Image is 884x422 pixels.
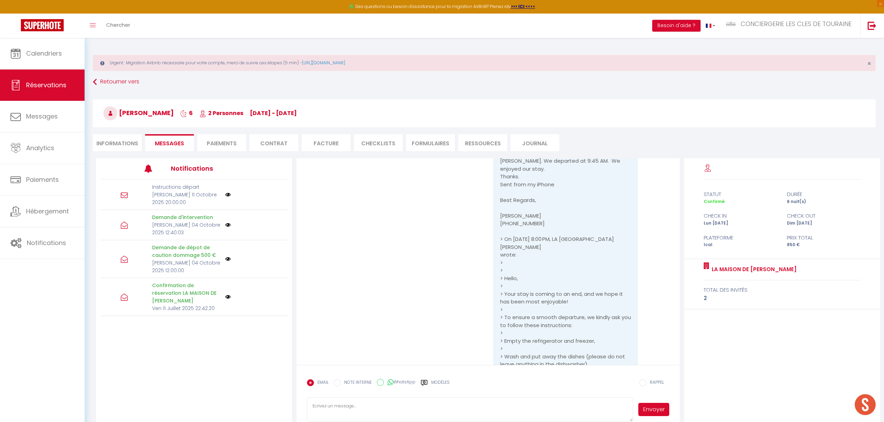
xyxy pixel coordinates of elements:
li: CHECKLISTS [354,134,403,151]
div: total des invités [704,286,861,294]
li: Journal [511,134,559,151]
span: × [867,59,871,68]
p: Ven 11 Juillet 2025 22:42:20 [152,305,221,312]
h3: Notifications [171,161,249,176]
div: Ical [699,242,782,248]
div: 6 nuit(s) [782,198,865,205]
span: Messages [26,112,58,121]
div: 2 [704,294,861,302]
p: [PERSON_NAME] 04 Octobre 2025 12:00:00 [152,259,221,274]
img: logout [868,21,876,30]
a: >>> ICI <<<< [511,3,535,9]
div: Prix total [782,234,865,242]
div: check out [782,212,865,220]
span: CONCIERGERIE LES CLES DE TOURAINE [741,19,852,28]
div: durée [782,190,865,198]
div: 850 € [782,242,865,248]
span: Paiements [26,175,59,184]
img: Super Booking [21,19,64,31]
span: Hébergement [26,207,69,216]
div: Ouvrir le chat [855,394,876,415]
img: NO IMAGE [225,256,231,262]
p: Demande d'intervention [152,213,221,221]
p: [PERSON_NAME] 11 Octobre 2025 20:00:00 [152,191,221,206]
span: Réservations [26,81,66,89]
a: [URL][DOMAIN_NAME] [302,60,345,66]
span: 2 Personnes [199,109,243,117]
button: Envoyer [638,403,669,416]
p: [PERSON_NAME] 04 Octobre 2025 12:40:03 [152,221,221,236]
div: Urgent : Migration Airbnb nécessaire pour votre compte, merci de suivre ces étapes (5 min) - [93,55,876,71]
span: Notifications [27,238,66,247]
a: LA MAISON DE [PERSON_NAME] [709,265,797,274]
span: [DATE] - [DATE] [250,109,297,117]
span: 6 [180,109,193,117]
button: Close [867,60,871,67]
span: [PERSON_NAME] [103,108,174,117]
div: check in [699,212,782,220]
button: Besoin d'aide ? [652,20,701,32]
img: NO IMAGE [225,192,231,197]
li: Ressources [458,134,507,151]
li: Facture [302,134,350,151]
li: Informations [93,134,142,151]
img: NO IMAGE [225,222,231,228]
li: Contrat [250,134,298,151]
span: Chercher [106,21,130,29]
a: ... CONCIERGERIE LES CLES DE TOURAINE [720,14,860,38]
img: ... [726,21,736,27]
label: RAPPEL [646,379,664,387]
span: Messages [155,139,184,147]
span: Calendriers [26,49,62,58]
li: Paiements [197,134,246,151]
p: Demande de dépot de caution dommage 500 € [152,244,221,259]
div: Dim [DATE] [782,220,865,227]
span: Confirmé [704,198,725,204]
div: Plateforme [699,234,782,242]
label: NOTE INTERNE [341,379,372,387]
div: Lun [DATE] [699,220,782,227]
label: Modèles [431,379,450,391]
a: Retourner vers [93,76,876,88]
p: Confirmation de réservation LA MAISON DE [PERSON_NAME] [152,282,221,305]
a: Chercher [101,14,135,38]
span: Analytics [26,144,54,152]
label: EMAIL [314,379,329,387]
p: Instructions départ [152,183,221,191]
div: statut [699,190,782,198]
li: FORMULAIRES [406,134,455,151]
label: WhatsApp [384,379,416,387]
img: NO IMAGE [225,294,231,300]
